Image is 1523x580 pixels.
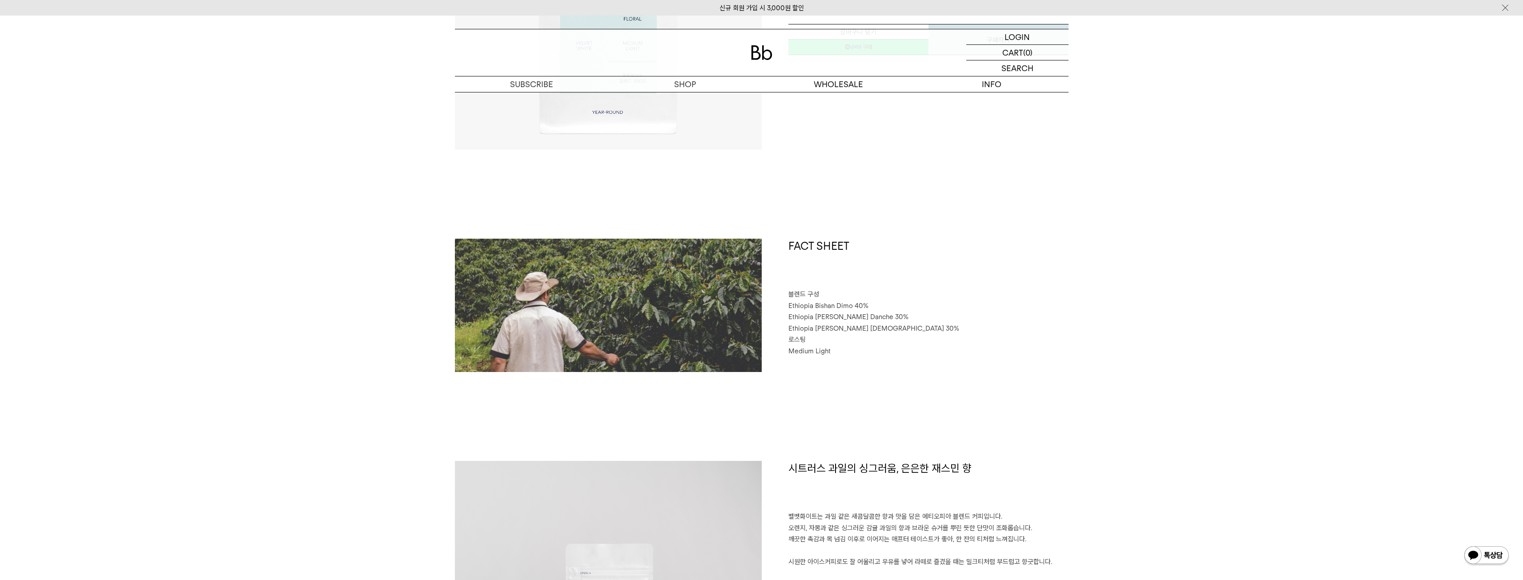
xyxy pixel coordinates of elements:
h1: 시트러스 과일의 싱그러움, 은은한 재스민 향 [788,461,1069,512]
p: WHOLESALE [762,76,915,92]
h1: FACT SHEET [788,239,1069,289]
a: SUBSCRIBE [455,76,608,92]
p: INFO [915,76,1069,92]
img: 로고 [751,45,772,60]
span: 블렌드 구성 [788,290,819,298]
span: 로스팅 [788,336,806,344]
img: 벨벳화이트 [455,239,762,372]
p: (0) [1023,45,1033,60]
p: LOGIN [1005,29,1030,44]
a: CART (0) [966,45,1069,60]
p: 벨벳화이트는 과일 같은 새콤달콤한 향과 맛을 담은 에티오피아 블렌드 커피입니다. 오렌지, 자몽과 같은 싱그러운 감귤 과일의 향과 브라운 슈거를 뿌린 듯한 단맛이 조화롭습니다.... [788,511,1069,568]
p: CART [1002,45,1023,60]
span: Medium Light [788,347,831,355]
span: Ethiopia [PERSON_NAME] [DEMOGRAPHIC_DATA] 30% [788,324,959,332]
img: 카카오톡 채널 1:1 채팅 버튼 [1463,545,1510,567]
a: 신규 회원 가입 시 3,000원 할인 [719,4,804,12]
a: LOGIN [966,29,1069,45]
span: Ethiopia [PERSON_NAME] Danche 30% [788,313,908,321]
span: Ethiopia Bishan Dimo 40% [788,302,868,310]
a: SHOP [608,76,762,92]
p: SEARCH [1001,60,1033,76]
